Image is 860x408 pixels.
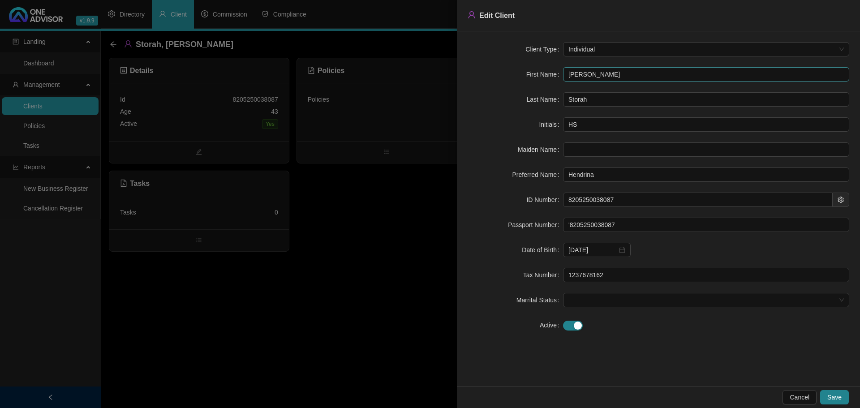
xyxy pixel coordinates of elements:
[516,293,563,307] label: Marrital Status
[790,392,809,402] span: Cancel
[540,318,563,332] label: Active
[479,12,515,19] span: Edit Client
[820,390,849,404] button: Save
[539,117,563,132] label: Initials
[838,197,844,203] span: setting
[783,390,817,404] button: Cancel
[518,142,563,157] label: Maiden Name
[827,392,842,402] span: Save
[526,92,563,107] label: Last Name
[526,193,563,207] label: ID Number
[508,218,563,232] label: Passport Number
[568,245,617,255] input: Select date
[512,167,563,182] label: Preferred Name
[568,43,844,56] span: Individual
[522,243,563,257] label: Date of Birth
[526,67,563,82] label: First Name
[523,268,563,282] label: Tax Number
[525,42,563,56] label: Client Type
[468,11,476,19] span: user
